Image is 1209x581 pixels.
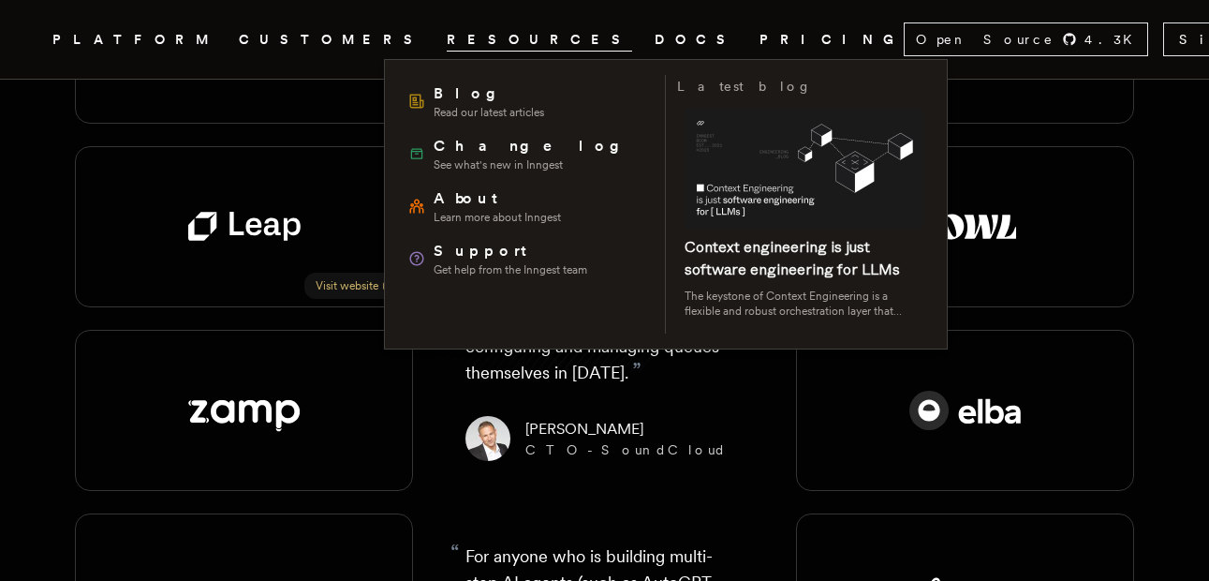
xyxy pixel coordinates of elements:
span: 4.3 K [1084,30,1143,49]
img: Howl [915,214,1016,240]
a: CUSTOMERS [239,28,424,52]
span: Changelog [434,135,633,157]
img: Image of Matthew Drooker [465,416,510,461]
span: “ [450,547,460,559]
span: About [434,187,561,210]
span: See what's new in Inngest [434,157,633,172]
img: Elba [909,391,1022,430]
span: Get help from the Inngest team [434,262,587,277]
a: BlogRead our latest articles [400,75,654,127]
button: PLATFORM [52,28,216,52]
span: Read our latest articles [434,105,544,120]
a: SupportGet help from the Inngest team [400,232,654,285]
h3: Latest blog [677,75,812,97]
span: Learn more about Inngest [434,210,561,225]
a: AboutLearn more about Inngest [400,180,654,232]
span: Open Source [916,30,1054,49]
a: DOCS [655,28,737,52]
div: [PERSON_NAME] [525,418,727,440]
a: ChangelogSee what's new in Inngest [400,127,654,180]
span: Support [434,240,587,262]
div: CTO - SoundCloud [525,440,727,459]
span: ” [632,357,641,384]
span: Blog [434,82,544,105]
button: RESOURCES [447,28,632,52]
img: Leap [188,212,301,241]
a: PRICING [759,28,904,52]
a: Visit website [304,273,405,299]
img: Zamp [188,388,301,432]
a: Context engineering is just software engineering for LLMs [685,238,900,278]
